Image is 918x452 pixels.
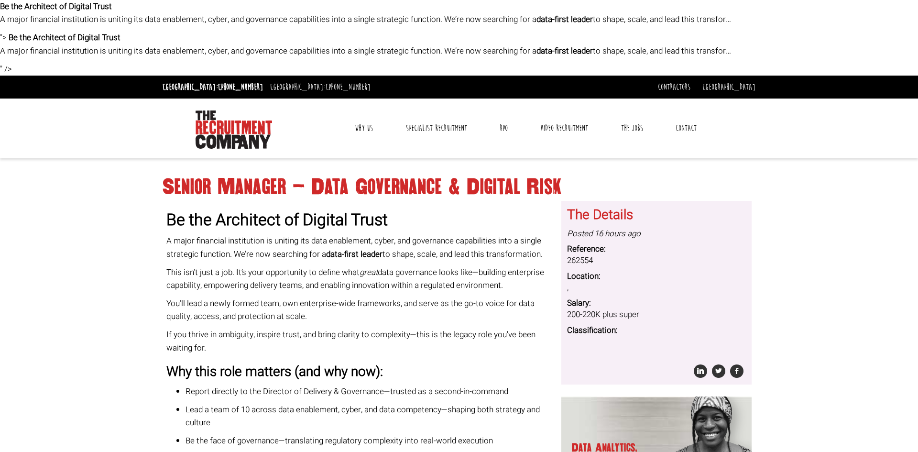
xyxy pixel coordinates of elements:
[567,271,746,282] dt: Location:
[399,116,474,140] a: Specialist Recruitment
[567,325,746,336] dt: Classification:
[702,82,755,92] a: [GEOGRAPHIC_DATA]
[567,208,746,223] h3: The Details
[166,208,388,232] strong: Be the Architect of Digital Trust
[326,82,371,92] a: [PHONE_NUMBER]
[186,385,555,398] p: Report directly to the Director of Delivery & Governance—trusted as a second-in-command
[614,116,650,140] a: The Jobs
[348,116,380,140] a: Why Us
[326,248,382,260] strong: data-first leader
[196,110,272,149] img: The Recruitment Company
[166,266,555,292] p: This isn’t just a job. It’s your opportunity to define what data governance looks like—building e...
[360,266,378,278] em: great
[186,434,555,447] p: Be the face of governance—translating regulatory complexity into real-world execution
[536,45,593,57] strong: data-first leader
[218,82,263,92] a: [PHONE_NUMBER]
[567,255,746,266] dd: 262554
[160,79,265,95] li: [GEOGRAPHIC_DATA]:
[668,116,704,140] a: Contact
[166,234,555,260] p: A major financial institution is uniting its data enablement, cyber, and governance capabilities ...
[166,328,555,354] p: If you thrive in ambiguity, inspire trust, and bring clarity to complexity—this is the legacy rol...
[567,228,641,240] i: Posted 16 hours ago
[533,116,595,140] a: Video Recruitment
[567,309,746,320] dd: 200-220K plus super
[166,362,383,382] strong: Why this role matters (and why now):
[658,82,690,92] a: Contractors
[186,403,555,429] p: Lead a team of 10 across data enablement, cyber, and data competency—shaping both strategy and cu...
[567,298,746,309] dt: Salary:
[567,282,746,294] dd: ,
[492,116,515,140] a: RPO
[268,79,373,95] li: [GEOGRAPHIC_DATA]:
[9,32,120,44] strong: Be the Architect of Digital Trust
[536,13,593,25] strong: data-first leader
[166,297,555,323] p: You’ll lead a newly formed team, own enterprise-wide frameworks, and serve as the go-to voice for...
[567,243,746,255] dt: Reference:
[163,178,755,196] h1: Senior Manager – Data Governance & Digital Risk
